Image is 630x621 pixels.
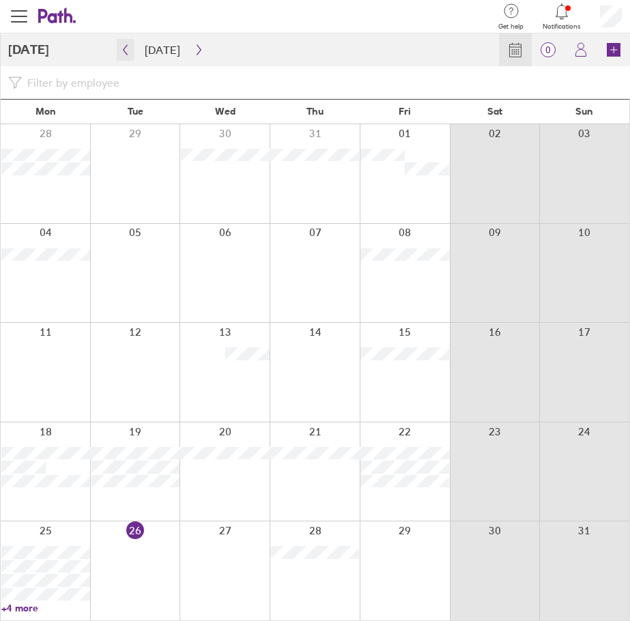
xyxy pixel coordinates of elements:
[215,106,235,117] span: Wed
[399,106,411,117] span: Fri
[532,33,564,66] a: 0
[498,23,524,31] span: Get help
[35,106,56,117] span: Mon
[543,23,581,31] span: Notifications
[1,602,90,614] a: +4 more
[575,106,593,117] span: Sun
[22,70,622,95] input: Filter by employee
[532,44,564,55] span: 0
[487,106,502,117] span: Sat
[306,106,324,117] span: Thu
[134,39,191,61] button: [DATE]
[128,106,143,117] span: Tue
[543,2,581,31] a: Notifications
